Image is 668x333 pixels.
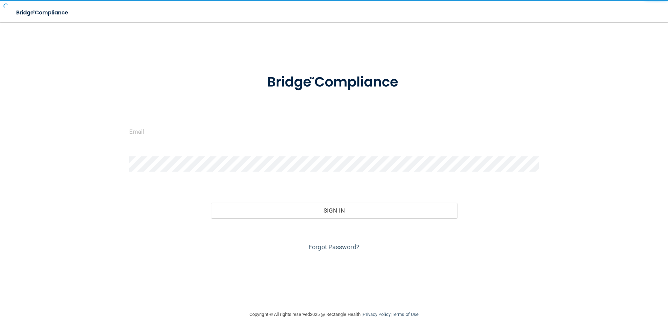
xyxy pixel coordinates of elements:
input: Email [129,124,539,139]
div: Copyright © All rights reserved 2025 @ Rectangle Health | | [206,303,462,326]
img: bridge_compliance_login_screen.278c3ca4.svg [10,6,75,20]
a: Privacy Policy [363,312,390,317]
button: Sign In [211,203,457,218]
a: Forgot Password? [308,243,360,251]
img: bridge_compliance_login_screen.278c3ca4.svg [253,64,415,101]
a: Terms of Use [392,312,419,317]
